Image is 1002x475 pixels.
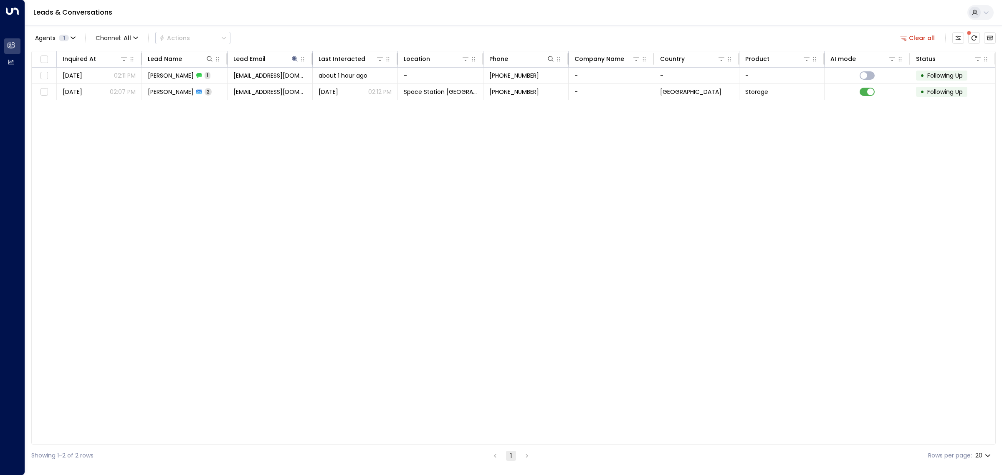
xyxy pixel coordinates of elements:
div: 20 [975,450,992,462]
div: Button group with a nested menu [155,32,230,44]
button: Channel:All [92,32,142,44]
span: about 1 hour ago [319,71,367,80]
span: United Kingdom [660,88,721,96]
div: Showing 1-2 of 2 rows [31,451,94,460]
span: Channel: [92,32,142,44]
span: machdonna27@gmail.com [233,71,306,80]
td: - [569,68,654,83]
td: - [569,84,654,100]
span: 1 [59,35,69,41]
div: Last Interacted [319,54,365,64]
div: Lead Name [148,54,213,64]
span: Aug 18, 2025 [63,71,82,80]
span: Dee Mach [148,71,194,80]
button: page 1 [506,451,516,461]
div: AI mode [830,54,896,64]
nav: pagination navigation [490,450,532,461]
div: Status [916,54,982,64]
span: Following Up [927,88,963,96]
span: Storage [745,88,768,96]
span: Aug 16, 2025 [63,88,82,96]
span: machdonna27@gmail.com [233,88,306,96]
span: 1 [205,72,210,79]
span: Agents [35,35,56,41]
td: - [739,68,825,83]
div: • [920,68,924,83]
div: Actions [159,34,190,42]
div: Country [660,54,685,64]
div: Lead Email [233,54,299,64]
div: Product [745,54,811,64]
div: Country [660,54,726,64]
div: Last Interacted [319,54,384,64]
div: Location [404,54,469,64]
button: Customize [952,32,964,44]
span: Space Station Wakefield [404,88,477,96]
td: - [654,68,739,83]
div: Lead Name [148,54,182,64]
div: Phone [489,54,508,64]
a: Leads & Conversations [33,8,112,17]
span: Toggle select row [39,71,49,81]
span: Toggle select row [39,87,49,97]
div: Company Name [574,54,624,64]
span: +441977510854 [489,88,539,96]
div: Location [404,54,430,64]
div: Inquired At [63,54,128,64]
button: Clear all [897,32,939,44]
label: Rows per page: [928,451,972,460]
div: Lead Email [233,54,266,64]
span: Following Up [927,71,963,80]
button: Actions [155,32,230,44]
span: Aug 17, 2025 [319,88,338,96]
p: 02:11 PM [114,71,136,80]
div: • [920,85,924,99]
span: Toggle select all [39,54,49,65]
span: All [124,35,131,41]
span: There are new threads available. Refresh the grid to view the latest updates. [968,32,980,44]
div: Company Name [574,54,640,64]
p: 02:07 PM [110,88,136,96]
span: 2 [205,88,212,95]
span: +441977510854 [489,71,539,80]
span: Dee Mach [148,88,194,96]
div: Phone [489,54,555,64]
div: AI mode [830,54,856,64]
button: Agents1 [31,32,78,44]
div: Inquired At [63,54,96,64]
button: Archived Leads [984,32,996,44]
td: - [398,68,483,83]
p: 02:12 PM [368,88,392,96]
div: Status [916,54,936,64]
div: Product [745,54,769,64]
